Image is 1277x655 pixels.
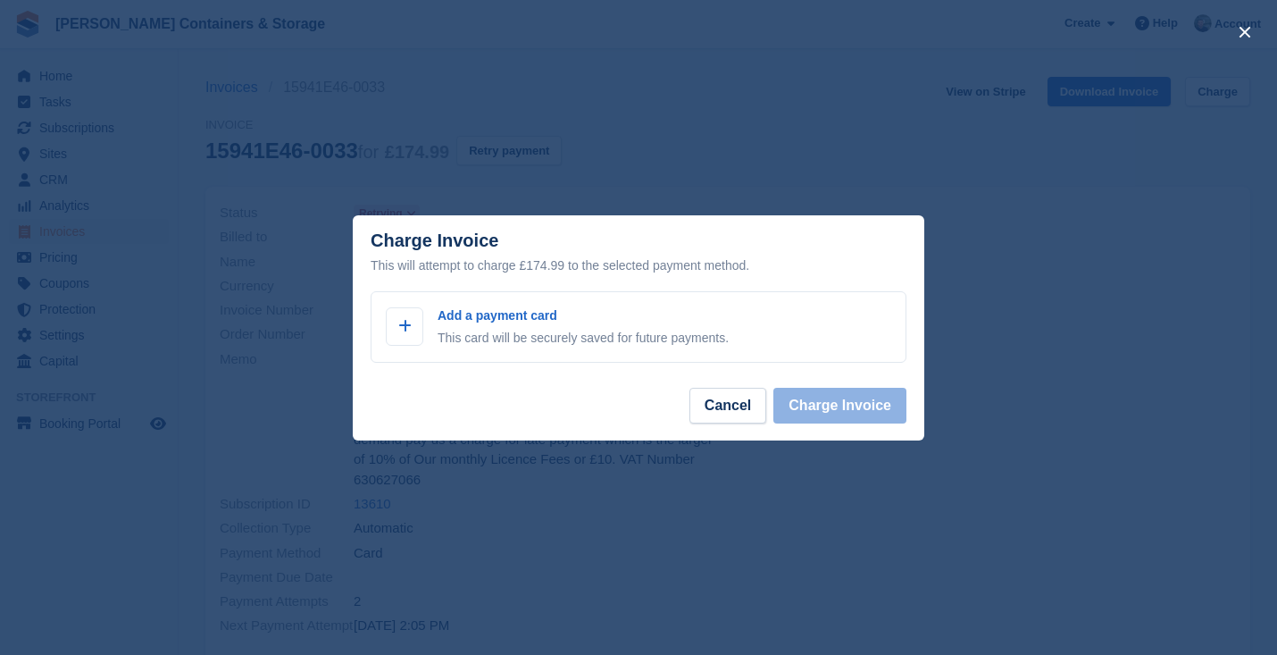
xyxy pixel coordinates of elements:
[371,231,906,276] div: Charge Invoice
[773,388,906,424] button: Charge Invoice
[371,291,906,363] a: Add a payment card This card will be securely saved for future payments.
[438,329,729,348] p: This card will be securely saved for future payments.
[438,307,729,325] p: Add a payment card
[689,388,766,424] button: Cancel
[1231,18,1259,46] button: close
[371,255,906,276] div: This will attempt to charge £174.99 to the selected payment method.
